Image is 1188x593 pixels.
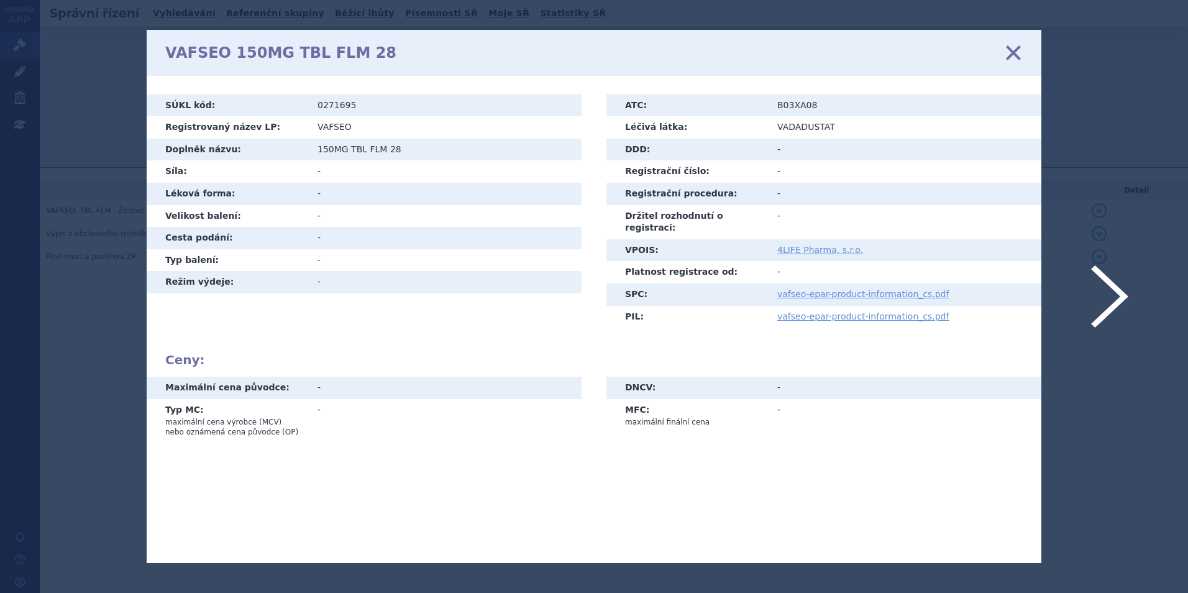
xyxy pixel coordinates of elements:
p: maximální cena výrobce (MCV) nebo oznámená cena původce (OP) [165,417,299,437]
th: DDD: [606,139,768,161]
th: DNCV: [606,377,768,399]
th: MFC: [606,399,768,433]
td: - [768,261,1041,283]
th: Síla: [147,160,308,183]
th: Léčivá látka: [606,116,768,139]
td: - [308,249,582,272]
th: Registrovaný název LP: [147,116,308,139]
td: VADADUSTAT [768,116,1041,139]
td: - [308,227,582,249]
th: Režim výdeje: [147,271,308,293]
h2: Ceny: [165,352,1023,367]
h1: VAFSEO 150MG TBL FLM 28 [165,44,396,62]
th: Držitel rozhodnutí o registraci: [606,205,768,239]
a: 4LIFE Pharma, s.r.o. [777,245,863,255]
th: VPOIS: [606,239,768,262]
td: - [768,399,1041,433]
a: zavřít [1004,44,1023,62]
a: vafseo-epar-product-information_cs.pdf [777,311,949,321]
th: Léková forma: [147,183,308,205]
th: Platnost registrace od: [606,261,768,283]
th: Velikost balení: [147,205,308,228]
td: - [308,160,582,183]
td: - [768,139,1041,161]
th: Maximální cena původce: [147,377,308,399]
td: 0271695 [308,94,582,117]
th: Doplněk názvu: [147,139,308,161]
th: ATC: [606,94,768,117]
p: maximální finální cena [625,417,759,427]
th: Registrační číslo: [606,160,768,183]
td: - [308,183,582,205]
th: SÚKL kód: [147,94,308,117]
td: - [768,160,1041,183]
td: - [768,377,1041,399]
td: B03XA08 [768,94,1041,117]
td: - [308,205,582,228]
th: Registrační procedura: [606,183,768,205]
td: - [308,271,582,293]
td: - [308,399,582,443]
td: - [768,183,1041,205]
th: SPC: [606,283,768,306]
td: - [768,205,1041,239]
th: PIL: [606,306,768,328]
th: Typ balení: [147,249,308,272]
th: Typ MC: [147,399,308,443]
div: - [318,382,572,394]
th: Cesta podání: [147,227,308,249]
td: VAFSEO [308,116,582,139]
td: 150MG TBL FLM 28 [308,139,582,161]
a: vafseo-epar-product-information_cs.pdf [777,289,949,299]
